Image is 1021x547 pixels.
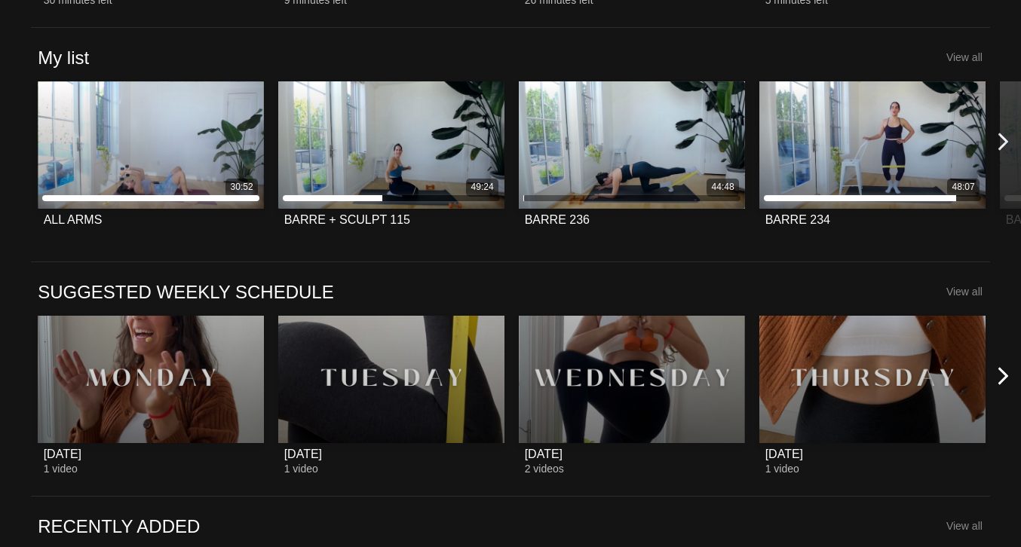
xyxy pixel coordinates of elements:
a: WEDNESDAY[DATE]2 videos [519,316,745,475]
a: MONDAY[DATE]1 video [38,316,264,475]
a: BARRE + SCULPT 11549:24BARRE + SCULPT 115 [278,81,504,240]
a: ALL ARMS30:52ALL ARMS [38,81,264,240]
div: ALL ARMS [44,212,103,227]
div: [DATE] [44,447,81,461]
a: THURSDAY[DATE]1 video [759,316,986,475]
a: BARRE 23448:07BARRE 234 [759,81,986,240]
div: 44:48 [712,181,734,194]
span: 1 video [765,463,799,475]
div: 30:52 [231,181,253,194]
div: BARRE + SCULPT 115 [284,212,410,227]
a: BARRE 23644:48BARRE 236 [519,81,745,240]
a: My list [38,46,89,69]
a: RECENTLY ADDED [38,515,200,538]
a: SUGGESTED WEEKLY SCHEDULE [38,280,334,304]
span: 1 video [44,463,78,475]
a: View all [946,286,983,298]
div: BARRE 234 [765,212,830,227]
div: 48:07 [952,181,975,194]
div: 49:24 [471,181,494,194]
a: TUESDAY[DATE]1 video [278,316,504,475]
div: [DATE] [284,447,322,461]
div: [DATE] [525,447,563,461]
div: BARRE 236 [525,212,590,227]
a: View all [946,51,983,63]
div: [DATE] [765,447,803,461]
a: View all [946,520,983,532]
span: 2 videos [525,463,564,475]
span: 1 video [284,463,318,475]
